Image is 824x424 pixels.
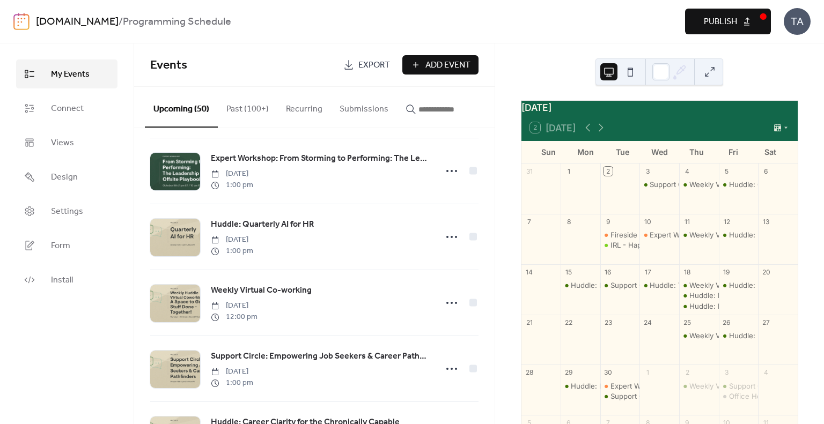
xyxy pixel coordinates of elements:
a: Form [16,231,117,260]
div: Support Circle: Empowering Job Seekers & Career Pathfinders [610,391,822,401]
span: [DATE] [211,168,253,180]
div: Thu [678,141,715,163]
a: Support Circle: Empowering Job Seekers & Career Pathfinders [211,349,430,363]
span: Support Circle: Empowering Job Seekers & Career Pathfinders [211,350,430,363]
div: Expert Workshop: Current Trends with Employment Law, Stock Options & Equity Grants [639,230,679,240]
div: Huddle: The Compensation Confidence Series: Quick Wins for Year-End Success Part 2 [639,280,679,290]
div: IRL - Happy Hour LA-Metro, Marina del Rey [600,240,640,250]
div: TA [784,8,811,35]
span: Events [150,54,187,77]
div: Huddle: HR-preneurs Connect [689,291,792,300]
div: Huddle: Navigating the People Function in Private Equity [719,331,759,340]
div: Weekly Virtual Co-working [689,230,778,240]
a: Connect [16,94,117,123]
a: Huddle: Quarterly AI for HR [211,218,314,232]
div: 28 [525,368,534,377]
div: Sun [530,141,567,163]
div: 4 [683,167,692,176]
a: [DOMAIN_NAME] [36,12,119,32]
div: 9 [604,217,613,226]
div: 3 [643,167,652,176]
div: 31 [525,167,534,176]
div: 2 [604,167,613,176]
span: Views [51,137,74,150]
a: Expert Workshop: From Storming to Performing: The Leadership Offsite Playbook [211,152,430,166]
a: Design [16,162,117,191]
div: Fri [715,141,752,163]
div: Weekly Virtual Co-working [679,331,719,340]
a: Views [16,128,117,157]
span: [DATE] [211,300,257,311]
div: Huddle: Building High Performance Teams in Biotech/Pharma [719,280,759,290]
button: Add Event [402,55,479,75]
div: 4 [762,368,771,377]
span: Settings [51,205,83,218]
div: 18 [683,267,692,277]
div: Weekly Virtual Co-working [689,280,778,290]
div: Mon [567,141,604,163]
div: Weekly Virtual Co-working [689,331,778,340]
div: Expert Workshop: AMA with Remote's Founder - Building Teams Without Borders [600,381,640,391]
div: 3 [722,368,731,377]
div: Weekly Virtual Co-working [679,381,719,391]
div: Sat [752,141,789,163]
div: 23 [604,318,613,327]
div: Support Circle: Empowering Job Seekers & Career Pathfinders [600,391,640,401]
div: 7 [525,217,534,226]
span: Install [51,274,73,287]
div: Huddle: Leadership Development Session 2: Defining Leadership Competencies [561,381,600,391]
a: Weekly Virtual Co-working [211,284,312,297]
button: Recurring [277,87,331,127]
span: Expert Workshop: From Storming to Performing: The Leadership Offsite Playbook [211,152,430,165]
img: logo [13,13,30,30]
div: 17 [643,267,652,277]
span: Connect [51,102,84,115]
b: Programming Schedule [123,12,231,32]
div: 27 [762,318,771,327]
div: 22 [564,318,573,327]
a: Settings [16,197,117,226]
div: Support Circle: Empowering Job Seekers & Career Pathfinders [610,280,822,290]
span: 12:00 pm [211,311,257,323]
span: [DATE] [211,234,253,246]
b: / [119,12,123,32]
div: 19 [722,267,731,277]
div: Support Circle: Thriving through (Peri)Menopause and Your Career [719,381,759,391]
span: Huddle: Quarterly AI for HR [211,218,314,231]
div: 20 [762,267,771,277]
div: 25 [683,318,692,327]
div: IRL - Happy Hour LA-Metro, [GEOGRAPHIC_DATA] [610,240,780,250]
div: Weekly Virtual Co-working [679,180,719,189]
span: Form [51,240,70,252]
a: My Events [16,59,117,88]
div: Wed [641,141,678,163]
div: Huddle: Connect! Leadership Team Coaches [719,180,759,189]
div: Office Hours: Jared Kleinert, Founder & CEO, Offsite [719,391,759,401]
div: 13 [762,217,771,226]
div: 6 [762,167,771,176]
div: Support Circle: Empowering Job Seekers & Career Pathfinders [600,280,640,290]
div: 29 [564,368,573,377]
div: 10 [643,217,652,226]
span: Weekly Virtual Co-working [211,284,312,297]
div: 1 [564,167,573,176]
div: Weekly Virtual Co-working [679,230,719,240]
span: My Events [51,68,90,81]
div: 12 [722,217,731,226]
span: Design [51,171,78,184]
div: Huddle: Leadership Development Session 1: Breaking Down Leadership Challenges in Your Org [561,280,600,290]
span: 1:00 pm [211,377,253,389]
div: Huddle: Navigating Interviews When You’re Experienced, Smart, and a Little Jaded [679,301,719,311]
div: 24 [643,318,652,327]
div: 11 [683,217,692,226]
div: 21 [525,318,534,327]
div: 1 [643,368,652,377]
a: Export [335,55,398,75]
button: Publish [685,9,771,34]
div: Fireside Chat: The Devil Emails at Midnight with WSJ Best-Selling Author Mita Mallick [600,230,640,240]
span: Export [358,59,390,72]
span: 1:00 pm [211,246,253,257]
div: Tue [604,141,641,163]
div: [DATE] [521,101,798,115]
